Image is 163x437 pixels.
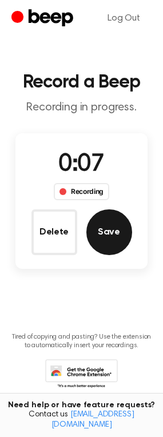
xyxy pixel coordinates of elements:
[51,411,134,429] a: [EMAIL_ADDRESS][DOMAIN_NAME]
[11,7,76,30] a: Beep
[9,101,154,115] p: Recording in progress.
[86,209,132,255] button: Save Audio Record
[96,5,152,32] a: Log Out
[9,73,154,92] h1: Record a Beep
[7,410,156,430] span: Contact us
[54,183,109,200] div: Recording
[9,333,154,350] p: Tired of copying and pasting? Use the extension to automatically insert your recordings.
[58,153,104,177] span: 0:07
[31,209,77,255] button: Delete Audio Record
